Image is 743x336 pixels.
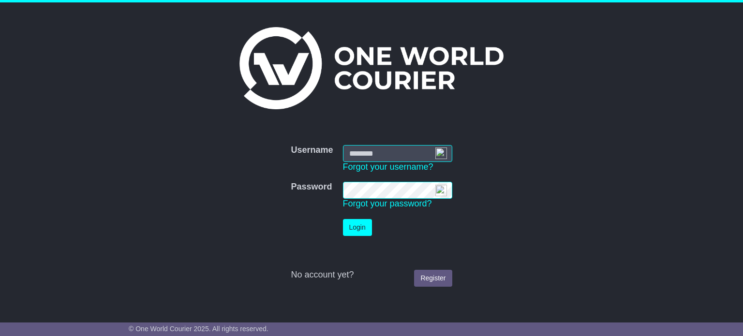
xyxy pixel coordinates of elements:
[291,182,332,192] label: Password
[343,162,433,172] a: Forgot your username?
[435,147,447,159] img: npw-badge-icon-locked.svg
[435,185,447,196] img: npw-badge-icon-locked.svg
[239,27,504,109] img: One World
[414,270,452,287] a: Register
[291,270,452,280] div: No account yet?
[129,325,268,333] span: © One World Courier 2025. All rights reserved.
[343,199,432,208] a: Forgot your password?
[343,219,372,236] button: Login
[291,145,333,156] label: Username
